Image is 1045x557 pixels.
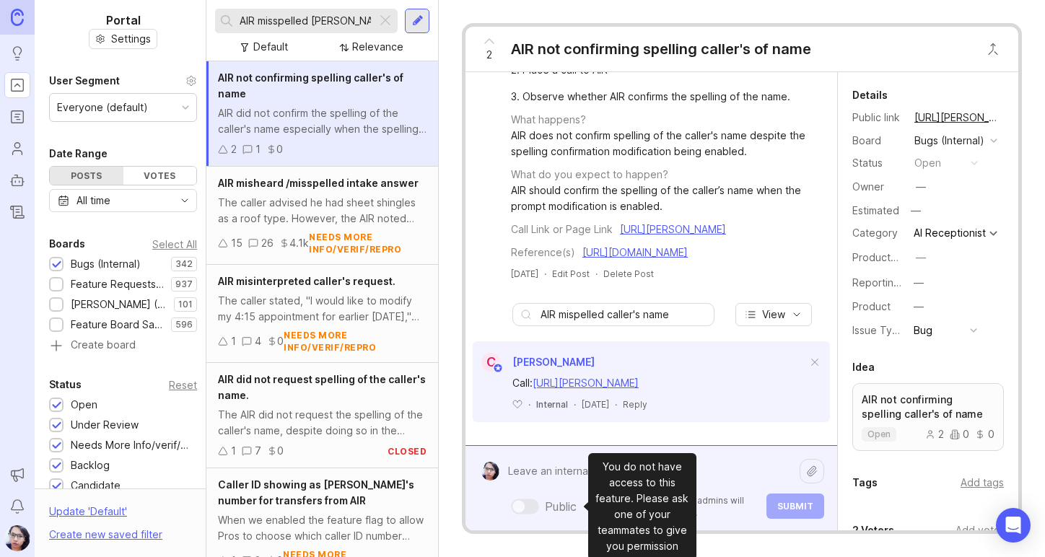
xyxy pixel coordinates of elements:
[914,133,984,149] div: Bugs (Internal)
[175,258,193,270] p: 342
[11,9,24,25] img: Canny Home
[50,167,123,185] div: Posts
[178,299,193,310] p: 101
[255,333,261,349] div: 4
[916,250,926,266] div: —
[481,462,499,481] img: Pamela Cervantes
[71,478,121,494] div: Candidate
[979,35,1007,63] button: Close button
[49,376,82,393] div: Status
[852,359,875,376] div: Idea
[71,437,190,453] div: Needs More Info/verif/repro
[511,222,613,237] div: Call Link or Page Link
[231,443,236,459] div: 1
[852,276,930,289] label: Reporting Team
[595,268,598,280] div: ·
[49,72,120,89] div: User Segment
[545,498,577,515] div: Public
[956,522,1004,538] div: Add voter
[536,398,568,411] div: Internal
[528,398,530,411] div: ·
[218,407,427,439] div: The AIR did not request the spelling of the caller's name, despite doing so in the previous calls...
[71,417,139,433] div: Under Review
[4,72,30,98] a: Portal
[852,251,929,263] label: ProductboardID
[231,235,242,251] div: 15
[996,508,1031,543] div: Open Intercom Messenger
[852,324,905,336] label: Issue Type
[914,155,941,171] div: open
[623,398,647,411] div: Reply
[218,195,427,227] div: The caller advised he had sheet shingles as a roof type. However, the AIR noted "singles" (omitti...
[49,145,108,162] div: Date Range
[57,100,148,115] div: Everyone (default)
[511,245,575,260] div: Reference(s)
[975,429,994,439] div: 0
[914,275,924,291] div: —
[276,141,283,157] div: 0
[76,193,110,209] div: All time
[206,363,438,468] a: AIR did not request spelling of the caller's name.The AIR did not request the spelling of the cal...
[486,47,492,63] span: 2
[867,429,891,440] p: open
[852,133,903,149] div: Board
[473,353,595,372] a: C[PERSON_NAME]
[71,297,167,312] div: [PERSON_NAME] (Public)
[106,12,141,29] h1: Portal
[852,383,1004,451] a: AIR not confirming spelling caller's of nameopen200
[4,525,30,551] img: Pamela Cervantes
[123,167,197,185] div: Votes
[261,235,274,251] div: 26
[173,195,196,206] svg: toggle icon
[852,179,903,195] div: Owner
[284,329,427,354] div: needs more info/verif/repro
[620,223,726,235] a: [URL][PERSON_NAME]
[152,240,197,248] div: Select All
[89,29,157,49] button: Settings
[253,39,288,55] div: Default
[511,89,821,105] div: 3. Observe whether AIR confirms the spelling of the name.
[916,179,926,195] div: —
[544,268,546,280] div: ·
[511,128,821,159] div: AIR does not confirm spelling of the caller's name despite the spelling confirmation modification...
[175,319,193,330] p: 596
[481,353,500,372] div: C
[582,246,688,258] a: [URL][DOMAIN_NAME]
[511,183,821,214] div: AIR should confirm the spelling of the caller’s name when the prompt modification is enabled.
[511,268,538,280] a: [DATE]
[218,373,426,401] span: AIR did not request spelling of the caller's name.
[862,392,994,421] p: AIR not confirming spelling caller's of name
[255,141,261,157] div: 1
[649,494,758,519] p: Mentioned admins will be notified.
[493,363,504,374] img: member badge
[603,268,654,280] div: Delete Post
[218,275,395,287] span: AIR misinterpreted caller's request.
[352,39,403,55] div: Relevance
[914,299,924,315] div: —
[852,206,899,216] div: Estimated
[910,108,1004,127] a: [URL][PERSON_NAME]
[552,268,590,280] div: Edit Post
[206,61,438,167] a: AIR not confirming spelling caller's of nameAIR did not confirm the spelling of the caller's name...
[206,167,438,265] a: AIR misheard /misspelled intake answerThe caller advised he had sheet shingles as a roof type. Ho...
[218,105,427,137] div: AIR did not confirm the spelling of the caller's name especially when the spelling confirmation p...
[206,265,438,363] a: AIR misinterpreted caller's request.The caller stated, "I would like to modify my 4:15 appointmen...
[914,228,986,238] div: AI Receptionist
[4,136,30,162] a: Users
[309,231,427,255] div: needs more info/verif/repro
[175,278,193,290] p: 937
[218,293,427,325] div: The caller stated, "I would like to modify my 4:15 appointment for earlier [DATE]," and the AI in...
[512,356,595,368] span: [PERSON_NAME]
[925,429,944,439] div: 2
[4,167,30,193] a: Autopilot
[852,155,903,171] div: Status
[852,87,888,104] div: Details
[914,323,932,338] div: Bug
[735,303,812,326] button: View
[852,474,878,491] div: Tags
[277,333,284,349] div: 0
[255,443,261,459] div: 7
[218,478,414,506] span: Caller ID showing as [PERSON_NAME]'s number for transfers from AIR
